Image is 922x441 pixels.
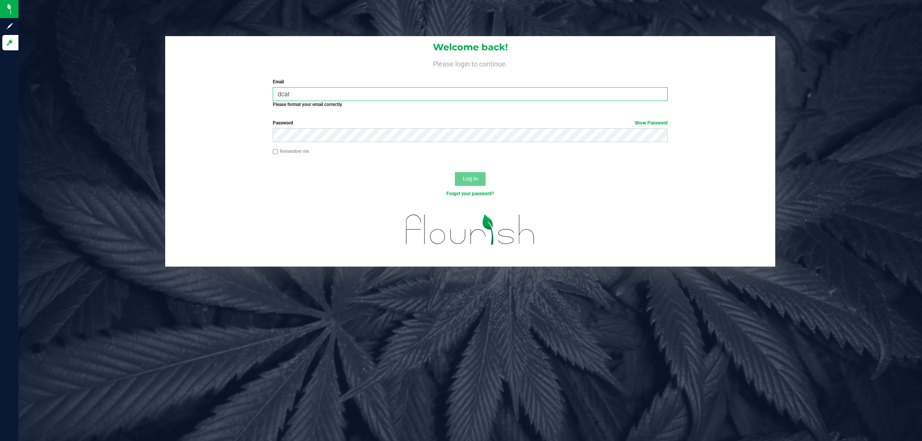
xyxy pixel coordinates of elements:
a: Show Password [635,120,668,126]
img: flourish_logo.svg [394,205,547,254]
span: Password [273,120,293,126]
label: Remember me [273,148,309,155]
input: Remember me [273,149,278,154]
a: Forgot your password? [446,191,494,196]
strong: Please format your email correctly. [273,102,343,107]
h4: Please login to continue. [165,58,775,68]
inline-svg: Log in [6,39,13,46]
span: Log In [463,176,478,182]
button: Log In [455,172,486,186]
h1: Welcome back! [165,42,775,52]
label: Email [273,78,668,85]
inline-svg: Sign up [6,22,13,30]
